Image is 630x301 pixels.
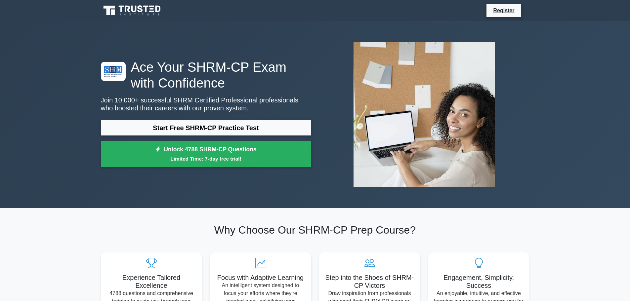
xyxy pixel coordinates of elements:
a: Unlock 4788 SHRM-CP QuestionsLimited Time: 7-day free trial! [101,141,311,167]
h5: Step into the Shoes of SHRM-CP Victors [324,274,415,289]
a: Register [489,6,518,15]
small: Limited Time: 7-day free trial! [109,155,303,163]
h2: Why Choose Our SHRM-CP Prep Course? [101,224,529,236]
h1: Ace Your SHRM-CP Exam with Confidence [101,59,311,91]
h5: Focus with Adaptive Learning [215,274,306,282]
h5: Experience Tailored Excellence [106,274,197,289]
a: Start Free SHRM-CP Practice Test [101,120,311,136]
h5: Engagement, Simplicity, Success [434,274,524,289]
p: Join 10,000+ successful SHRM Certified Professional professionals who boosted their careers with ... [101,96,311,112]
